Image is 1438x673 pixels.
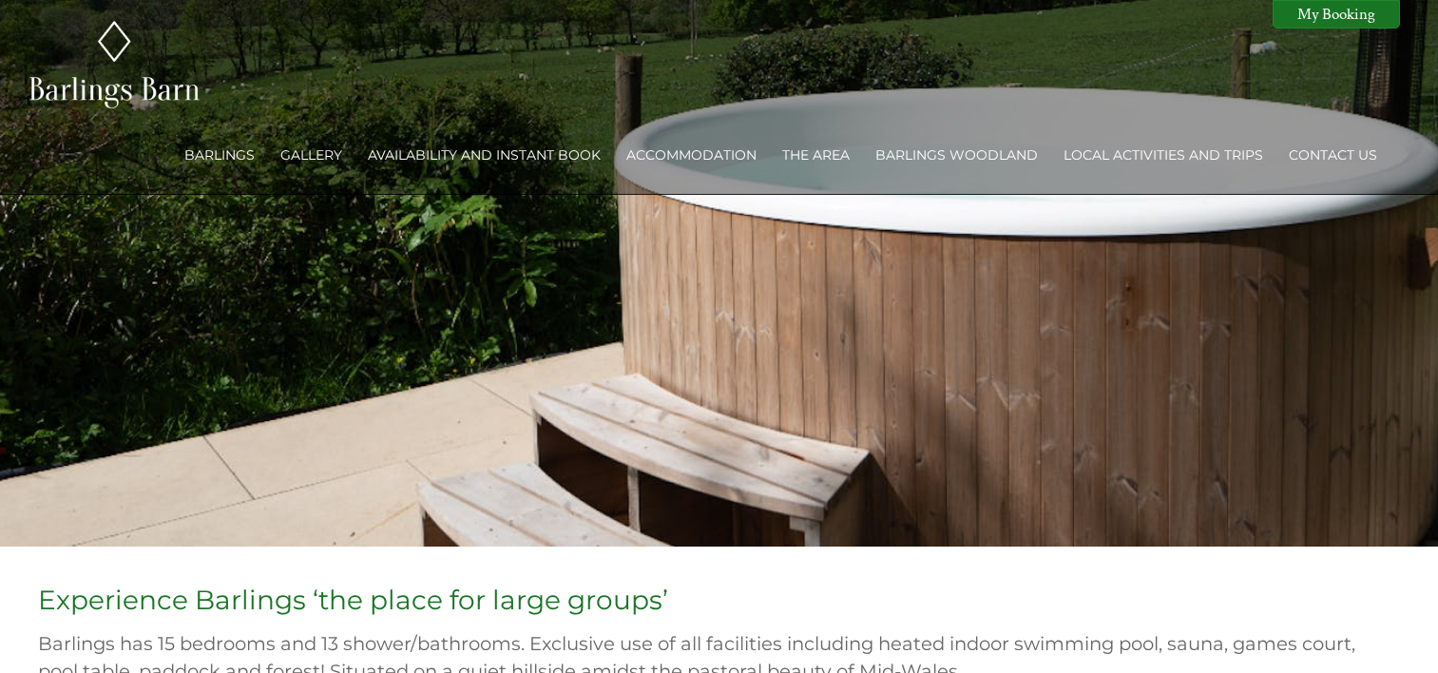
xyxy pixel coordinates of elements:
[782,146,850,163] a: The Area
[27,18,202,111] img: Barlings Barn
[280,146,342,163] a: Gallery
[626,146,757,163] a: Accommodation
[38,584,1377,616] h1: Experience Barlings ‘the place for large groups’
[368,146,601,163] a: Availability and Instant Book
[875,146,1038,163] a: Barlings Woodland
[1064,146,1263,163] a: Local activities and trips
[1289,146,1377,163] a: Contact Us
[184,146,255,163] a: Barlings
